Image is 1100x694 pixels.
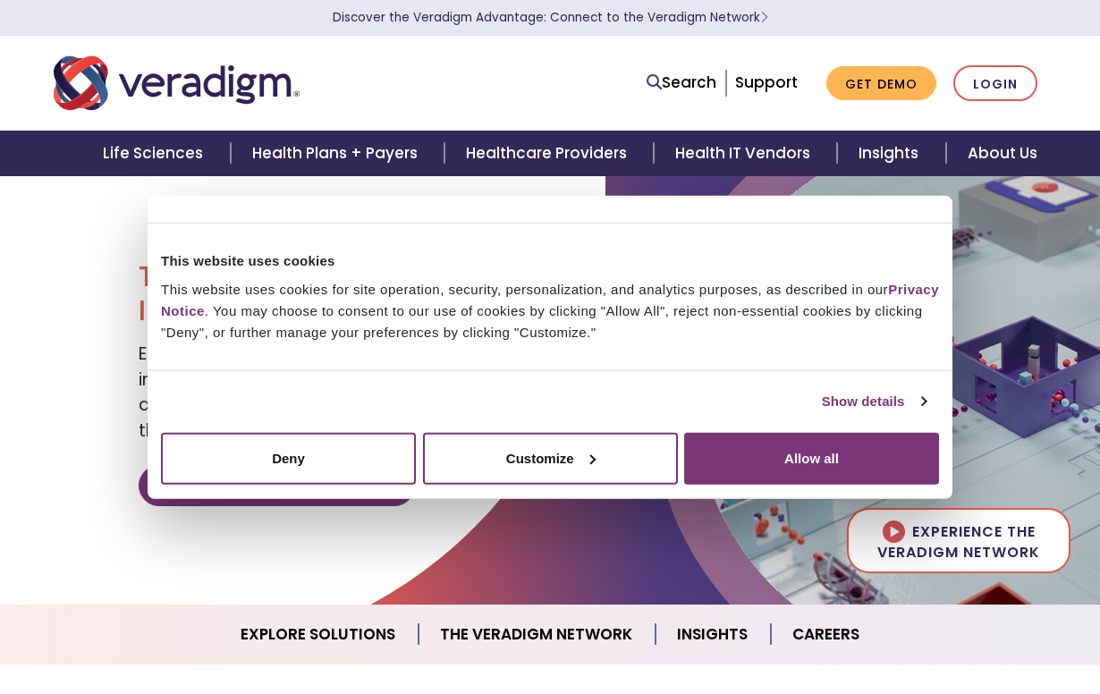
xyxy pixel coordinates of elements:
[826,66,936,101] a: Get Demo
[139,342,532,443] span: Empowering our clients with trusted data, insights, and solutions to help reduce costs and improv...
[654,131,837,176] a: Health IT Vendors
[219,612,419,657] a: Explore Solutions
[81,131,230,176] a: Life Sciences
[419,612,656,657] a: The Veradigm Network
[231,131,444,176] a: Health Plans + Payers
[423,432,678,484] button: Customize
[139,259,537,328] h1: Transforming Health, Insightfully®
[647,71,716,95] a: Search
[161,278,939,343] div: This website uses cookies for site operation, security, personalization, and analytics purposes, ...
[656,612,771,657] a: Insights
[161,281,939,317] a: Privacy Notice
[760,9,768,26] span: Learn More
[161,432,416,484] button: Deny
[54,54,300,113] img: Veradigm logo
[771,612,881,657] a: Careers
[837,131,945,176] a: Insights
[735,72,798,93] a: Support
[684,432,939,484] button: Allow all
[444,131,654,176] a: Healthcare Providers
[822,391,926,412] a: Show details
[139,465,415,506] a: Discover Veradigm's Value
[946,131,1059,176] a: About Us
[333,9,768,26] a: Discover the Veradigm Advantage: Connect to the Veradigm NetworkLearn More
[161,250,939,272] div: This website uses cookies
[953,65,1037,102] a: Login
